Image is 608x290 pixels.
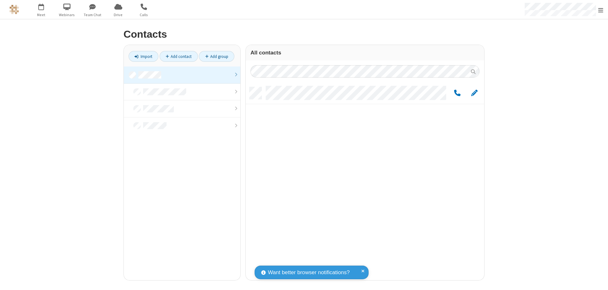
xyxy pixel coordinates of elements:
[106,12,130,18] span: Drive
[451,89,463,97] button: Call by phone
[132,12,156,18] span: Calls
[129,51,158,62] a: Import
[199,51,234,62] a: Add group
[160,51,198,62] a: Add contact
[55,12,79,18] span: Webinars
[250,50,479,56] h3: All contacts
[268,268,350,277] span: Want better browser notifications?
[81,12,104,18] span: Team Chat
[123,29,484,40] h2: Contacts
[9,5,19,14] img: QA Selenium DO NOT DELETE OR CHANGE
[468,89,480,97] button: Edit
[246,82,484,280] div: grid
[29,12,53,18] span: Meet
